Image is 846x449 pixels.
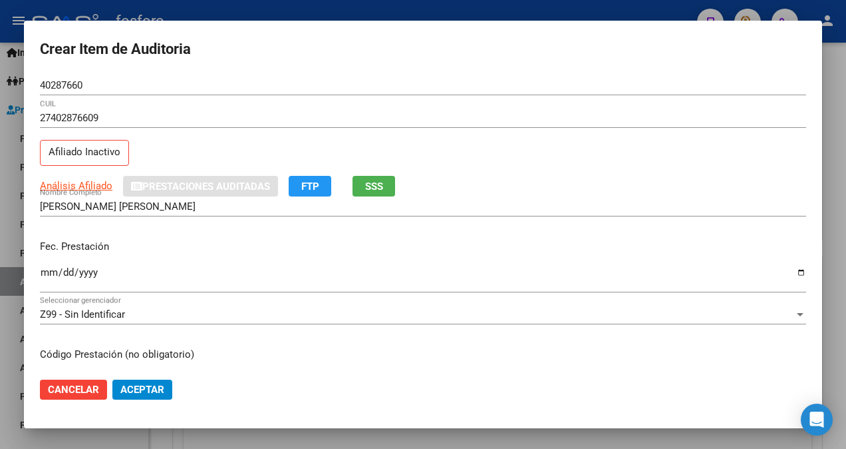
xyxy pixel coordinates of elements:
span: Cancelar [48,384,99,396]
span: FTP [301,181,319,193]
button: FTP [289,176,331,197]
button: Aceptar [112,380,172,400]
div: Open Intercom Messenger [801,404,833,436]
span: Z99 - Sin Identificar [40,308,125,320]
p: Fec. Prestación [40,239,806,254]
button: Prestaciones Auditadas [123,176,278,197]
button: Cancelar [40,380,107,400]
button: SSS [352,176,395,197]
span: Análisis Afiliado [40,180,112,192]
p: Afiliado Inactivo [40,140,129,166]
span: SSS [365,181,383,193]
span: Aceptar [120,384,164,396]
h2: Crear Item de Auditoria [40,37,806,62]
span: Prestaciones Auditadas [142,181,270,193]
p: Código Prestación (no obligatorio) [40,347,806,362]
